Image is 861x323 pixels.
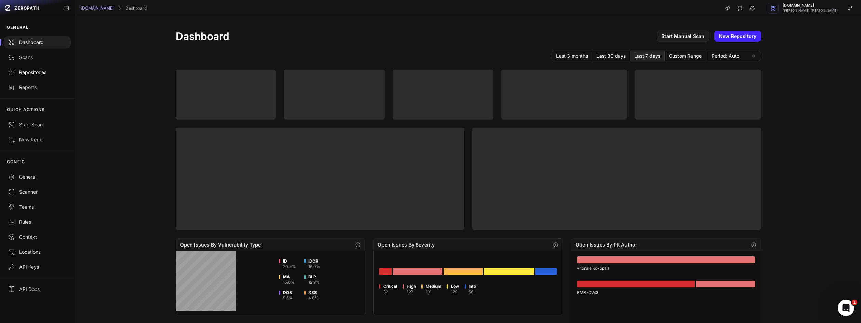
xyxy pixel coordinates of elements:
[7,107,45,112] p: QUICK ACTIONS
[444,268,483,275] div: Go to issues list
[451,284,459,289] span: Low
[535,268,557,275] div: Go to issues list
[838,300,854,316] iframe: Intercom live chat
[712,53,739,59] span: Period: Auto
[596,290,598,295] span: 3
[81,5,114,11] a: [DOMAIN_NAME]
[8,39,67,46] div: Dashboard
[8,54,67,61] div: Scans
[407,284,416,289] span: High
[783,4,838,8] span: [DOMAIN_NAME]
[577,256,755,263] div: Go to issues list
[8,234,67,240] div: Context
[283,274,295,280] span: MA
[426,284,441,289] span: Medium
[308,290,319,295] span: XSS
[8,121,67,128] div: Start Scan
[552,51,592,61] button: Last 3 months
[696,281,755,287] div: Go to issues list
[657,31,709,42] a: Start Manual Scan
[393,268,442,275] div: Go to issues list
[180,241,261,248] h2: Open Issues By Vulnerability Type
[283,258,296,264] span: ID
[577,265,755,271] div: vitoraleixo-ops :
[484,268,534,275] div: Go to issues list
[308,264,320,269] div: 16.0 %
[8,219,67,225] div: Rules
[383,289,397,295] div: 32
[8,69,67,76] div: Repositories
[751,53,756,59] svg: caret sort,
[8,188,67,195] div: Scanner
[783,9,838,12] span: [PERSON_NAME] [PERSON_NAME]
[8,84,67,91] div: Reports
[378,241,435,248] h2: Open Issues By Severity
[176,30,229,42] h1: Dashboard
[426,289,441,295] div: 101
[407,289,416,295] div: 127
[8,136,67,143] div: New Repo
[576,241,637,248] h2: Open Issues By PR Author
[7,159,25,165] p: CONFIG
[8,264,67,270] div: API Keys
[308,258,320,264] span: IDOR
[451,289,459,295] div: 129
[577,290,755,295] div: BMS-CW :
[469,284,476,289] span: Info
[8,286,67,293] div: API Docs
[308,274,320,280] span: BLP
[308,295,319,301] div: 4.8 %
[577,281,695,287] div: Go to issues list
[592,51,630,61] button: Last 30 days
[308,280,320,285] div: 12.9 %
[125,5,147,11] a: Dashboard
[14,5,40,11] span: ZEROPATH
[714,31,761,42] a: New Repository
[283,280,295,285] div: 15.8 %
[469,289,476,295] div: 56
[117,6,122,11] svg: chevron right,
[8,173,67,180] div: General
[81,5,147,11] nav: breadcrumb
[607,265,610,271] span: 1
[665,51,706,61] button: Custom Range
[379,268,391,275] div: Go to issues list
[8,249,67,255] div: Locations
[283,264,296,269] div: 20.4 %
[383,284,397,289] span: Critical
[630,51,665,61] button: Last 7 days
[7,25,29,30] p: GENERAL
[3,3,58,14] a: ZEROPATH
[8,203,67,210] div: Teams
[283,295,293,301] div: 9.5 %
[283,290,293,295] span: DOS
[852,300,857,305] span: 1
